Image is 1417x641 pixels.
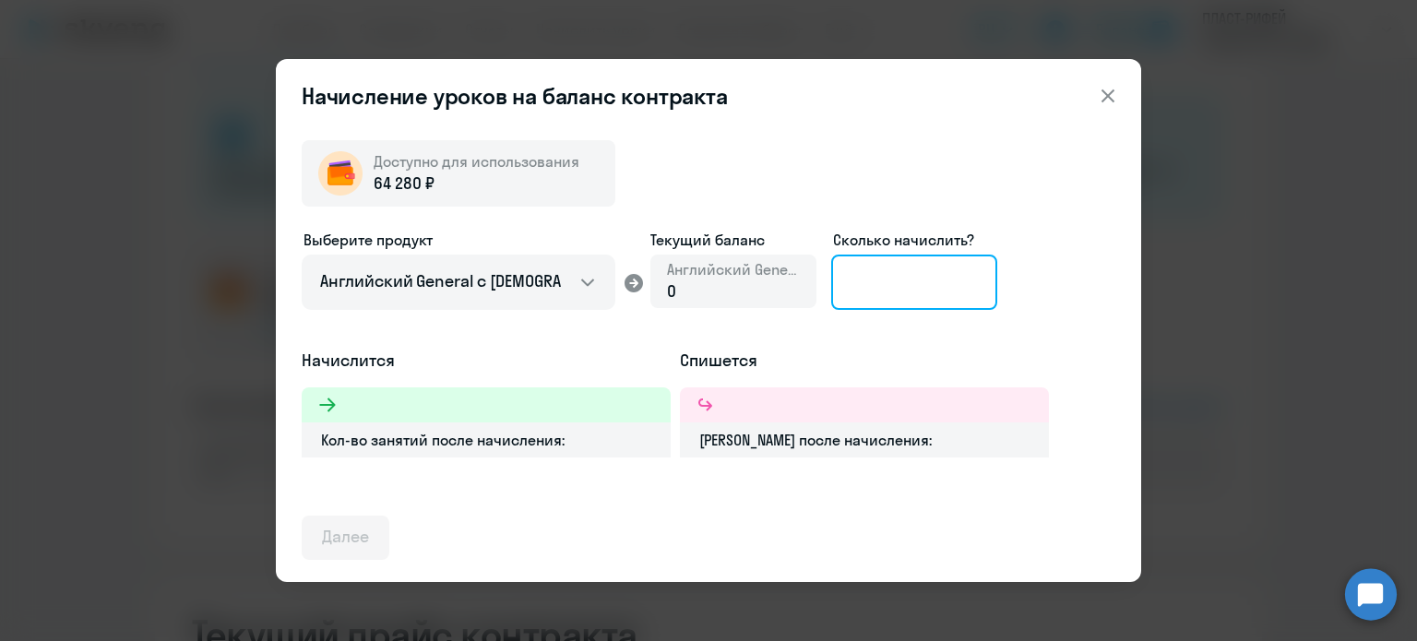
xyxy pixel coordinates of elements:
[374,152,579,171] span: Доступно для использования
[276,81,1141,111] header: Начисление уроков на баланс контракта
[667,280,676,302] span: 0
[650,229,816,251] span: Текущий баланс
[322,525,369,549] div: Далее
[680,422,1049,457] div: [PERSON_NAME] после начисления:
[374,172,435,196] span: 64 280 ₽
[318,151,363,196] img: wallet-circle.png
[302,422,671,457] div: Кол-во занятий после начисления:
[302,349,671,373] h5: Начислится
[302,516,389,560] button: Далее
[667,259,800,279] span: Английский General
[680,349,1049,373] h5: Спишется
[304,231,433,249] span: Выберите продукт
[833,231,974,249] span: Сколько начислить?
